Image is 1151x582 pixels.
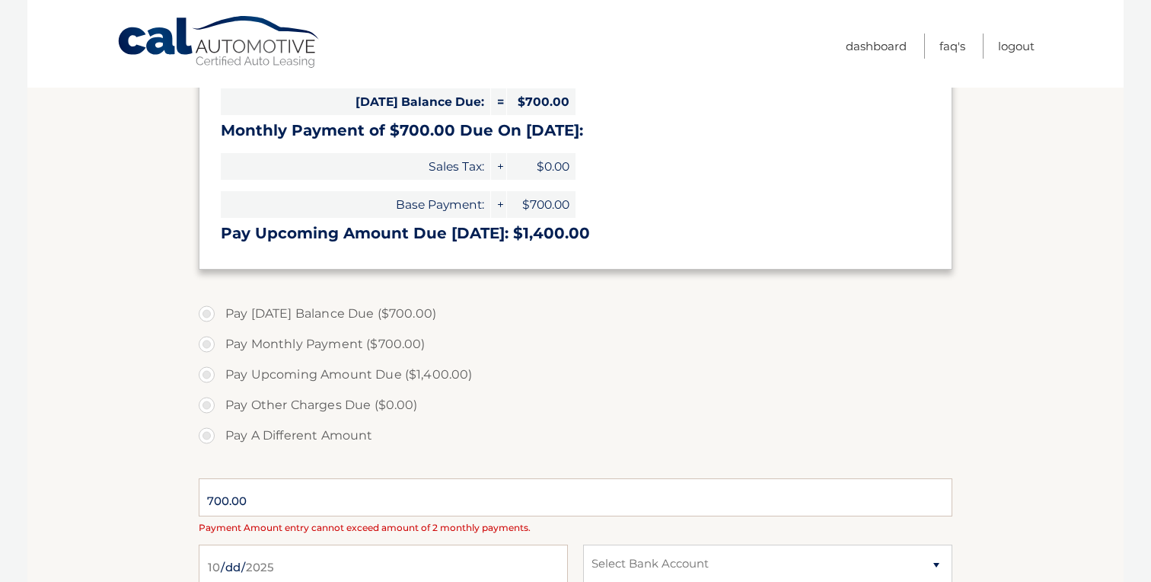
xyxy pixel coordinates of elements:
[221,191,490,218] span: Base Payment:
[507,191,575,218] span: $700.00
[491,191,506,218] span: +
[846,34,907,59] a: Dashboard
[491,153,506,180] span: +
[939,34,965,59] a: FAQ's
[491,88,506,115] span: =
[199,329,952,360] label: Pay Monthly Payment ($700.00)
[507,88,575,115] span: $700.00
[199,299,952,329] label: Pay [DATE] Balance Due ($700.00)
[199,390,952,421] label: Pay Other Charges Due ($0.00)
[221,88,490,115] span: [DATE] Balance Due:
[199,478,952,516] input: Payment Amount
[507,153,575,180] span: $0.00
[221,121,930,140] h3: Monthly Payment of $700.00 Due On [DATE]:
[199,421,952,451] label: Pay A Different Amount
[221,224,930,243] h3: Pay Upcoming Amount Due [DATE]: $1,400.00
[998,34,1035,59] a: Logout
[199,360,952,390] label: Pay Upcoming Amount Due ($1,400.00)
[221,153,490,180] span: Sales Tax:
[116,15,322,69] a: Cal Automotive
[199,522,531,533] span: Payment Amount entry cannot exceed amount of 2 monthly payments.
